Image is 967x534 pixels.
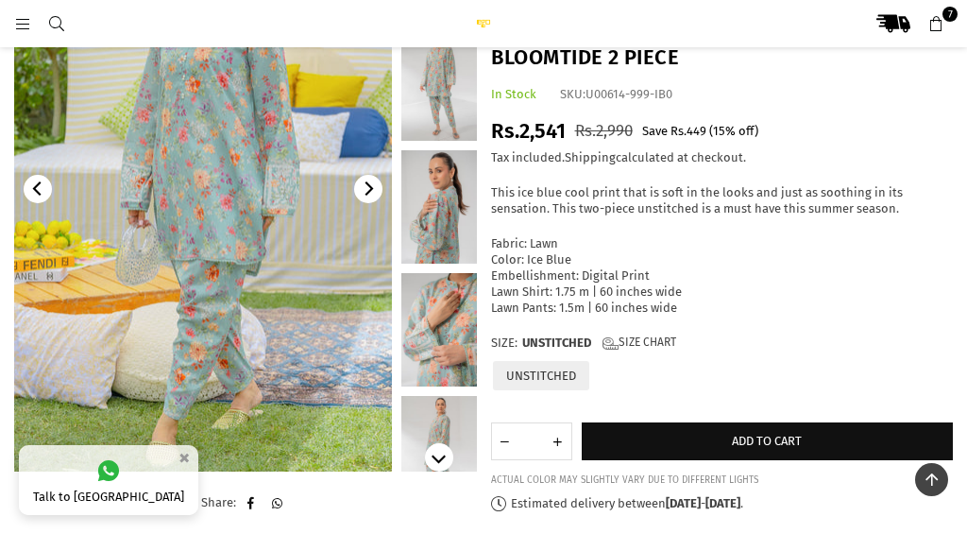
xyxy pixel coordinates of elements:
[491,495,954,511] p: Estimated delivery between - .
[642,124,668,138] span: Save
[491,236,954,316] p: Fabric: Lawn Color: Ice Blue Embellishment: Digital Print Lawn Shirt: 1.75 m | 60 inches wide Law...
[491,117,566,143] span: Rs.2,541
[40,16,74,30] a: Search
[491,422,572,459] quantity-input: Quantity
[491,335,954,351] label: Size:
[425,443,453,472] button: Next
[6,16,40,30] a: Menu
[732,434,802,448] span: Add to cart
[919,7,953,41] a: 7
[582,422,954,459] button: Add to cart
[575,121,633,141] span: Rs.2,990
[465,19,502,27] img: Ego
[560,86,672,102] div: SKU:
[491,474,954,486] div: ACTUAL COLOR MAY SLIGHTLY VARY DUE TO DIFFERENT LIGHTS
[602,335,676,351] a: Size Chart
[666,495,701,509] time: [DATE]
[24,175,52,203] button: Previous
[709,124,758,138] span: ( % off)
[522,335,591,351] span: UNSTITCHED
[565,150,616,165] a: Shipping
[19,445,198,515] a: Talk to [GEOGRAPHIC_DATA]
[173,442,195,474] button: ×
[942,7,958,22] span: 7
[713,124,725,138] span: 15
[491,358,591,391] label: UNSTITCHED
[201,495,236,509] span: Share:
[491,185,954,217] p: This ice blue cool print that is soft in the looks and just as soothing in its sensation. This tw...
[491,150,954,166] div: Tax included. calculated at checkout.
[585,86,672,100] span: U00614-999-IB0
[705,495,740,509] time: [DATE]
[670,124,706,138] span: Rs.449
[354,175,382,203] button: Next
[491,43,954,73] h1: Bloomtide 2 Piece
[491,86,536,100] span: In Stock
